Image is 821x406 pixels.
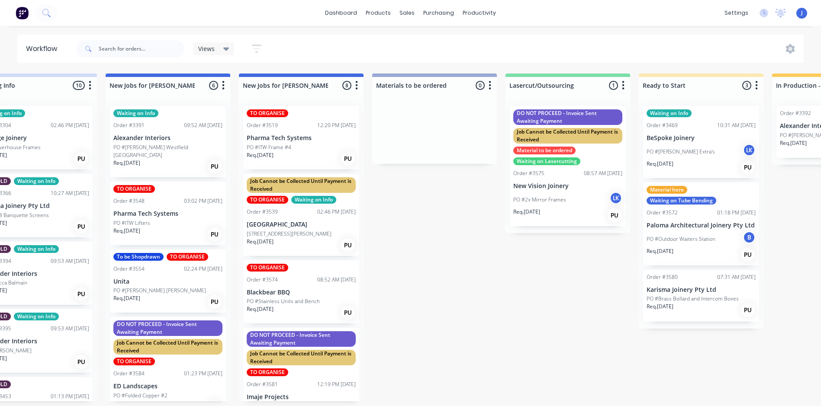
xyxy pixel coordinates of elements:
div: 01:18 PM [DATE] [717,209,756,217]
p: Req. [DATE] [113,227,140,235]
p: Req. [DATE] [247,238,274,246]
div: 10:31 AM [DATE] [717,121,756,129]
input: Search for orders... [99,40,184,58]
div: Order #3392 [780,109,811,117]
div: TO ORGANISE [247,109,288,117]
p: Pharma Tech Systems [247,134,356,142]
p: Unita [113,278,222,285]
p: PO #Folded Copper #2 [113,392,167,400]
div: 09:53 AM [DATE] [51,325,89,332]
div: sales [395,6,419,19]
div: TO ORGANISE [167,253,208,261]
div: Waiting on InfoOrder #339109:52 AM [DATE]Alexander InteriorsPO #[PERSON_NAME] Westfield [GEOGRAPH... [110,106,226,177]
p: PO #[PERSON_NAME] Extra's [647,148,715,156]
div: Waiting on Info [14,313,59,320]
div: TO ORGANISE [247,264,288,272]
div: Order #3580 [647,273,678,281]
span: Views [198,44,215,53]
img: Factory [16,6,29,19]
p: Blackbear BBQ [247,289,356,296]
div: Job Cannot be Collected Until Payment is Received [247,177,356,193]
div: To be Shopdrawn [113,253,164,261]
div: TO ORGANISE [113,185,155,193]
div: settings [720,6,753,19]
div: DO NOT PROCEED - Invoice Sent Awaiting PaymentJob Cannot be Collected Until Payment is ReceivedMa... [510,106,626,226]
div: Waiting on Info [291,196,336,204]
p: Imaje Projects [247,393,356,401]
div: Order #3469 [647,121,678,129]
div: Material to be ordered [513,147,576,154]
p: ED Landscapes [113,383,222,390]
div: Waiting on Info [113,109,158,117]
a: dashboard [321,6,361,19]
p: Req. [DATE] [647,160,673,168]
p: PO #Stainless Units and Bench [247,297,320,305]
p: [STREET_ADDRESS][PERSON_NAME] [247,230,332,238]
div: Job Cannot be Collected Until Payment is Received [247,350,356,365]
div: 01:13 PM [DATE] [51,393,89,400]
div: productivity [458,6,500,19]
p: PO #ITW Frame #4 [247,144,291,151]
div: PU [208,160,222,173]
p: BeSpoke Joinery [647,134,756,142]
p: New Vision Joinery [513,182,622,190]
p: Req. [DATE] [113,159,140,167]
div: Waiting on Info [647,109,692,117]
div: Job Cannot be Collected Until Payment is Received [513,128,622,144]
p: Req. [DATE] [513,208,540,216]
div: Order #3572 [647,209,678,217]
div: PU [74,355,88,369]
div: PU [341,152,355,166]
div: 02:24 PM [DATE] [184,265,222,273]
div: products [361,6,395,19]
p: Req. [DATE] [247,305,274,313]
p: Alexander Interiors [113,134,222,142]
div: PU [74,152,88,166]
div: Order #358007:31 AM [DATE]Karisma Joinery Pty LtdPO #Brass Bollard and Intercom BoxesReq.[DATE]PU [643,270,759,322]
div: Waiting on InfoOrder #346910:31 AM [DATE]BeSpoke JoineryPO #[PERSON_NAME] Extra'sLKReq.[DATE]PU [643,106,759,178]
div: Order #3554 [113,265,145,273]
div: 10:27 AM [DATE] [51,189,89,197]
div: PU [341,238,355,252]
div: Material hereWaiting on Tube BendingOrder #357201:18 PM [DATE]Paloma Architectural Joinery Pty Lt... [643,182,759,265]
div: LK [743,144,756,157]
div: TO ORGANISEOrder #357408:52 AM [DATE]Blackbear BBQPO #Stainless Units and BenchReq.[DATE]PU [243,260,359,324]
div: PU [741,303,755,317]
p: Req. [DATE] [247,151,274,159]
div: TO ORGANISEOrder #354803:02 PM [DATE]Pharma Tech SystemsPO #ITW LiftersReq.[DATE]PU [110,182,226,245]
div: Order #3539 [247,208,278,216]
div: DO NOT PROCEED - Invoice Sent Awaiting Payment [513,109,622,125]
div: 12:20 PM [DATE] [317,121,356,129]
div: Workflow [26,44,61,54]
div: purchasing [419,6,458,19]
div: Job Cannot be Collected Until Payment is Received [113,339,222,355]
div: Order #3519 [247,121,278,129]
div: Order #3575 [513,169,544,177]
p: PO #ITW Lifters [113,219,150,227]
div: TO ORGANISE [247,368,288,376]
div: B [743,231,756,244]
div: To be ShopdrawnTO ORGANISEOrder #355402:24 PM [DATE]UnitaPO #[PERSON_NAME] [PERSON_NAME]Req.[DATE]PU [110,249,226,313]
div: 08:57 AM [DATE] [584,169,622,177]
div: 03:02 PM [DATE] [184,197,222,205]
div: Order #3574 [247,276,278,284]
div: Order #3584 [113,370,145,377]
div: PU [741,160,755,174]
p: Pharma Tech Systems [113,210,222,217]
div: PU [341,306,355,320]
div: TO ORGANISE [247,196,288,204]
span: J [801,9,803,17]
div: Order #3581 [247,380,278,388]
div: DO NOT PROCEED - Invoice Sent Awaiting Payment [113,320,222,336]
div: PU [208,295,222,309]
div: 08:52 AM [DATE] [317,276,356,284]
p: PO #Brass Bollard and Intercom Boxes [647,295,739,303]
p: Req. [DATE] [647,303,673,310]
div: PU [741,248,755,262]
div: 07:31 AM [DATE] [717,273,756,281]
div: Waiting on Tube Bending [647,197,716,205]
p: PO #Outdoor Waiters Station [647,235,715,243]
div: TO ORGANISEOrder #351912:20 PM [DATE]Pharma Tech SystemsPO #ITW Frame #4Req.[DATE]PU [243,106,359,169]
div: Job Cannot be Collected Until Payment is ReceivedTO ORGANISEWaiting on InfoOrder #353902:46 PM [D... [243,174,359,256]
div: PU [74,220,88,233]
